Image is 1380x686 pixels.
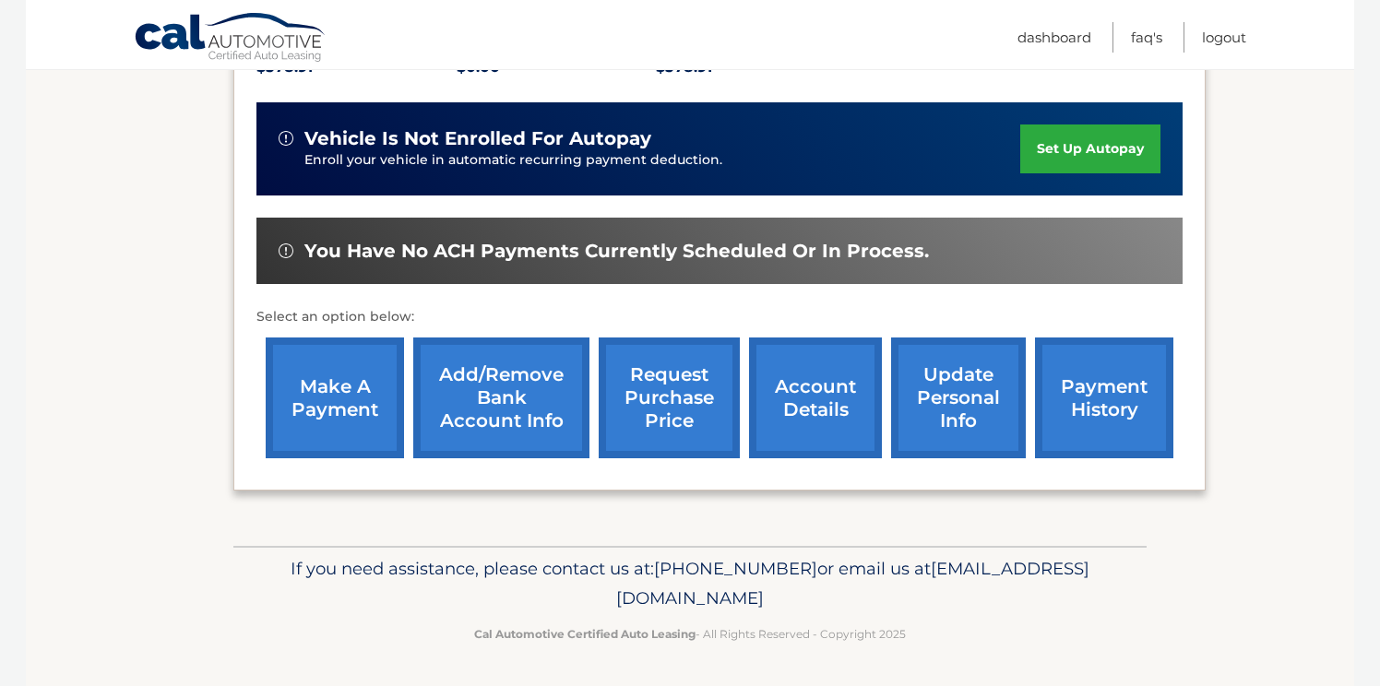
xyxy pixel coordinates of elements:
a: Add/Remove bank account info [413,337,589,458]
a: Dashboard [1017,22,1091,53]
span: vehicle is not enrolled for autopay [304,127,651,150]
p: - All Rights Reserved - Copyright 2025 [245,624,1135,644]
a: set up autopay [1020,124,1160,173]
a: FAQ's [1131,22,1162,53]
strong: Cal Automotive Certified Auto Leasing [474,627,696,641]
a: request purchase price [599,337,740,458]
a: make a payment [266,337,404,458]
a: Logout [1202,22,1246,53]
a: payment history [1035,337,1173,458]
span: You have no ACH payments currently scheduled or in process. [304,240,929,263]
a: update personal info [891,337,1026,458]
a: account details [749,337,882,458]
a: Cal Automotive [134,12,327,65]
p: Select an option below: [256,306,1183,328]
p: Enroll your vehicle in automatic recurring payment deduction. [304,150,1020,171]
span: [EMAIL_ADDRESS][DOMAIN_NAME] [616,558,1089,609]
img: alert-white.svg [279,243,293,258]
img: alert-white.svg [279,131,293,146]
span: [PHONE_NUMBER] [654,558,817,579]
p: If you need assistance, please contact us at: or email us at [245,554,1135,613]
